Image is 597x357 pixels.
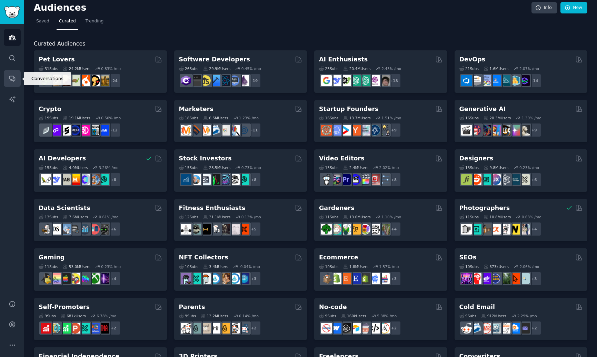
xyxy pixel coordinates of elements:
[319,204,355,212] h2: Gardeners
[99,125,109,136] img: defi_
[200,224,211,235] img: workout
[350,323,361,334] img: Airtable
[241,66,261,71] div: 0.45 % /mo
[99,323,109,334] img: TestMyApp
[480,273,491,284] img: seogrowth
[101,264,121,269] div: 0.23 % /mo
[39,165,58,170] div: 15 Sub s
[181,224,191,235] img: GYM
[79,174,90,185] img: OpenSourceAI
[179,204,246,212] h2: Fitness Enthusiasts
[387,123,401,137] div: + 9
[79,323,90,334] img: alphaandbetausers
[331,224,341,235] img: succulents
[97,314,116,318] div: 6.78 % /mo
[459,253,477,262] h2: SEOs
[387,271,401,286] div: + 3
[509,174,520,185] img: learndesign
[369,125,380,136] img: Entrepreneurship
[210,125,220,136] img: Emailmarketing
[179,154,232,163] h2: Stock Investors
[522,116,541,120] div: 1.39 % /mo
[99,75,109,86] img: dogbreed
[179,165,198,170] div: 15 Sub s
[179,303,205,311] h2: Parents
[471,75,481,86] img: AWS_Certified_Experts
[50,125,61,136] img: 0xPolygon
[179,105,213,113] h2: Marketers
[60,174,71,185] img: Rag
[360,224,370,235] img: flowers
[39,154,86,163] h2: AI Developers
[70,125,80,136] img: web3
[471,323,481,334] img: Emailmarketing
[560,2,587,14] a: New
[343,264,368,269] div: 1.8M Users
[381,215,401,219] div: 1.10 % /mo
[360,174,370,185] img: finalcutpro
[79,125,90,136] img: defiblockchain
[321,323,332,334] img: nocode
[471,174,481,185] img: logodesign
[203,215,230,219] div: 31.1M Users
[500,174,510,185] img: userexperience
[340,125,351,136] img: startup
[490,174,501,185] img: UXDesign
[490,75,501,86] img: DevOpsLinks
[369,174,380,185] img: Youtubevideo
[471,273,481,284] img: TechSEO
[379,273,390,284] img: ecommerce_growth
[480,125,491,136] img: deepdream
[319,303,347,311] h2: No-code
[519,125,530,136] img: DreamBooth
[229,323,240,334] img: parentsofmultiples
[63,264,90,269] div: 53.0M Users
[70,323,80,334] img: ProductHunters
[34,40,85,48] span: Curated Audiences
[369,224,380,235] img: UrbanGardening
[490,323,501,334] img: coldemail
[500,125,510,136] img: FluxAI
[459,66,479,71] div: 21 Sub s
[229,224,240,235] img: physicaltherapy
[179,314,196,318] div: 9 Sub s
[106,321,121,335] div: + 2
[89,273,100,284] img: XboxGamers
[350,174,361,185] img: VideoEditors
[350,224,361,235] img: GardeningUK
[63,165,88,170] div: 4.0M Users
[106,73,121,88] div: + 24
[106,271,121,286] div: + 4
[210,224,220,235] img: weightroom
[319,116,338,120] div: 16 Sub s
[39,264,58,269] div: 11 Sub s
[41,75,51,86] img: herpetology
[239,116,259,120] div: 1.23 % /mo
[101,116,121,120] div: 0.50 % /mo
[39,303,90,311] h2: Self-Promoters
[331,174,341,185] img: editors
[99,273,109,284] img: TwitchStreaming
[527,222,541,236] div: + 4
[70,224,80,235] img: dataengineering
[360,125,370,136] img: indiehackers
[200,174,211,185] img: Forex
[50,323,61,334] img: AppIdeas
[343,165,368,170] div: 2.4M Users
[527,271,541,286] div: + 3
[387,73,401,88] div: + 18
[210,174,220,185] img: Trading
[522,215,541,219] div: 0.63 % /mo
[331,273,341,284] img: shopify
[239,224,249,235] img: personaltraining
[241,215,261,219] div: 0.13 % /mo
[179,215,198,219] div: 12 Sub s
[519,264,539,269] div: 2.06 % /mo
[219,224,230,235] img: fitness30plus
[106,172,121,187] div: + 8
[239,125,249,136] img: OnlineMarketing
[484,264,509,269] div: 673k Users
[89,224,100,235] img: datasets
[247,222,261,236] div: + 5
[247,321,261,335] div: + 2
